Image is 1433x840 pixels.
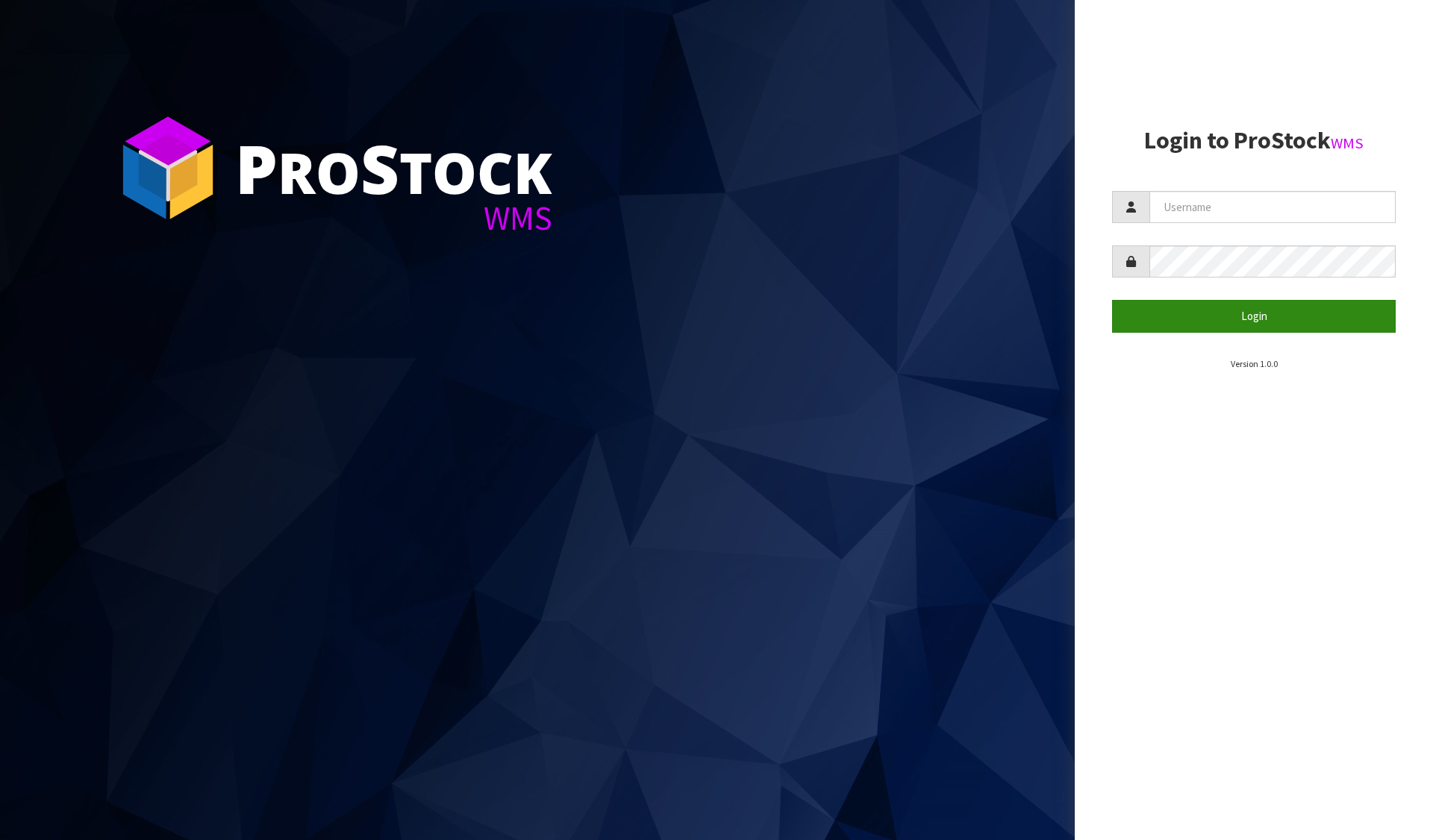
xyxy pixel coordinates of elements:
[1112,300,1396,332] button: Login
[1149,191,1396,223] input: Username
[1331,134,1364,153] small: WMS
[112,112,224,224] img: ProStock Cube
[360,122,399,213] span: S
[235,122,278,213] span: P
[235,201,552,235] div: WMS
[1112,128,1396,154] h2: Login to ProStock
[1231,358,1278,369] small: Version 1.0.0
[235,134,552,201] div: ro tock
